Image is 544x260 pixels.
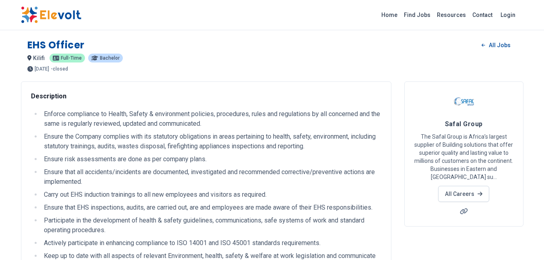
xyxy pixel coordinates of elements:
[378,8,401,21] a: Home
[41,132,381,151] li: Ensure the Company complies with its statutory obligations in areas pertaining to health, safety,...
[51,67,68,71] p: - closed
[445,120,483,128] span: Safal Group
[33,55,45,61] span: kilifi
[434,8,469,21] a: Resources
[35,67,49,71] span: [DATE]
[469,8,496,21] a: Contact
[41,216,381,235] li: Participate in the development of health & safety guidelines, communications, safe systems of wor...
[41,238,381,248] li: Actively participate in enhancing compliance to ISO 14001 and ISO 45001 standards requirements.
[41,167,381,187] li: Ensure that all accidents/incidents are documented, investigated and recommended corrective/preve...
[454,92,474,112] img: Safal Group
[475,39,517,51] a: All Jobs
[41,190,381,200] li: Carry out EHS induction trainings to all new employees and visitors as required.
[27,39,85,52] h1: EHS Officer
[100,56,120,60] span: Bachelor
[31,92,66,100] strong: Description
[41,154,381,164] li: Ensure risk assessments are done as per company plans.
[41,203,381,212] li: Ensure that EHS inspections, audits, are carried out, are and employees are made aware of their E...
[41,109,381,129] li: Enforce compliance to Health, Safety & environment policies, procedures, rules and regulations by...
[438,186,489,202] a: All Careers
[496,7,520,23] a: Login
[414,133,513,181] p: The Safal Group is Africa’s largest supplier of Building solutions that offer superior quality an...
[61,56,82,60] span: Full-time
[401,8,434,21] a: Find Jobs
[21,6,81,23] img: Elevolt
